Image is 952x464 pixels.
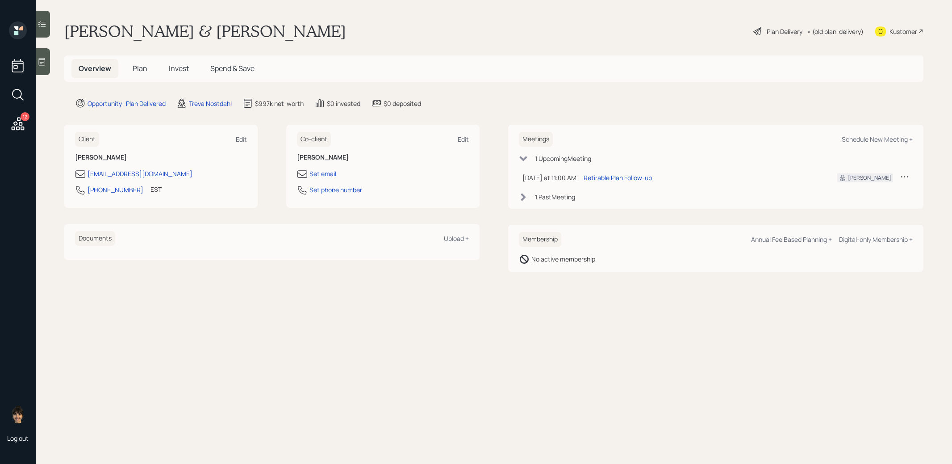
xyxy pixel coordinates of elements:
[584,173,652,182] div: Retirable Plan Follow-up
[522,173,576,182] div: [DATE] at 11:00 AM
[807,27,864,36] div: • (old plan-delivery)
[535,192,575,202] div: 1 Past Meeting
[889,27,917,36] div: Kustomer
[531,254,595,264] div: No active membership
[21,112,29,121] div: 12
[839,235,913,244] div: Digital-only Membership +
[7,434,29,443] div: Log out
[169,63,189,73] span: Invest
[751,235,832,244] div: Annual Fee Based Planning +
[519,132,553,147] h6: Meetings
[79,63,111,73] span: Overview
[88,185,143,194] div: [PHONE_NUMBER]
[309,185,362,194] div: Set phone number
[327,99,360,108] div: $0 invested
[297,154,469,161] h6: [PERSON_NAME]
[75,231,115,246] h6: Documents
[842,135,913,143] div: Schedule New Meeting +
[210,63,255,73] span: Spend & Save
[75,154,247,161] h6: [PERSON_NAME]
[309,169,336,178] div: Set email
[133,63,147,73] span: Plan
[236,135,247,143] div: Edit
[458,135,469,143] div: Edit
[75,132,99,147] h6: Client
[64,21,346,41] h1: [PERSON_NAME] & [PERSON_NAME]
[150,185,162,194] div: EST
[848,174,891,182] div: [PERSON_NAME]
[9,405,27,423] img: treva-nostdahl-headshot.png
[88,169,192,178] div: [EMAIL_ADDRESS][DOMAIN_NAME]
[297,132,331,147] h6: Co-client
[444,234,469,243] div: Upload +
[88,99,166,108] div: Opportunity · Plan Delivered
[519,232,561,247] h6: Membership
[255,99,304,108] div: $997k net-worth
[189,99,232,108] div: Treva Nostdahl
[535,154,591,163] div: 1 Upcoming Meeting
[384,99,421,108] div: $0 deposited
[767,27,802,36] div: Plan Delivery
